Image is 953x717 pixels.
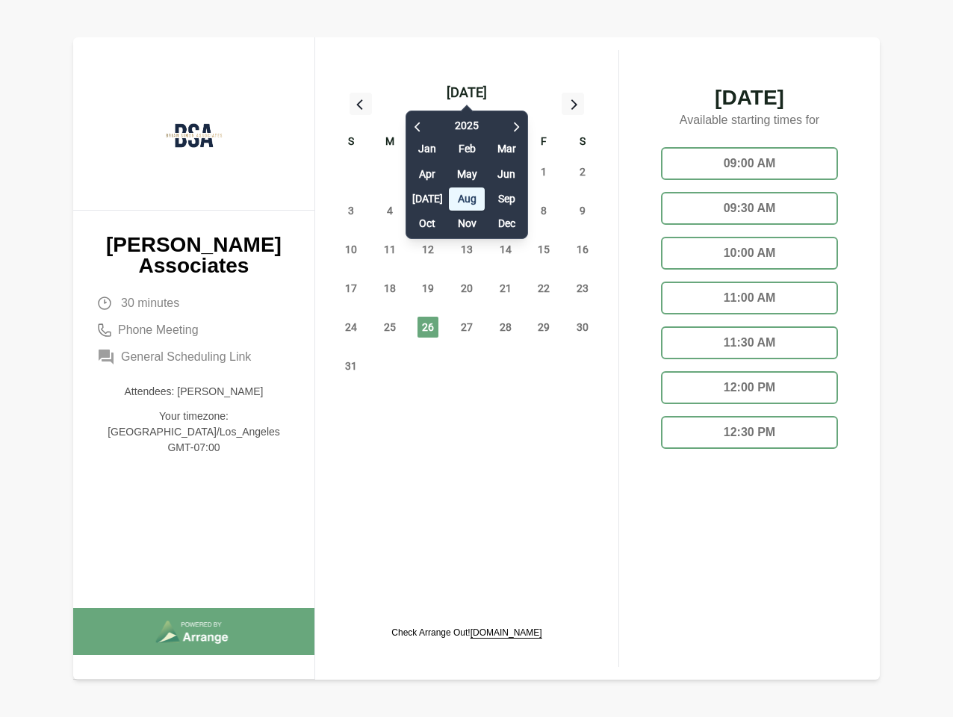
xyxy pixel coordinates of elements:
[341,200,361,221] span: Sunday, August 3, 2025
[456,239,477,260] span: Wednesday, August 13, 2025
[572,161,593,182] span: Saturday, August 2, 2025
[533,161,554,182] span: Friday, August 1, 2025
[341,356,361,376] span: Sunday, August 31, 2025
[533,317,554,338] span: Friday, August 29, 2025
[661,371,838,404] div: 12:00 PM
[495,239,516,260] span: Thursday, August 14, 2025
[661,147,838,180] div: 09:00 AM
[379,200,400,221] span: Monday, August 4, 2025
[533,239,554,260] span: Friday, August 15, 2025
[417,239,438,260] span: Tuesday, August 12, 2025
[341,278,361,299] span: Sunday, August 17, 2025
[332,133,370,152] div: S
[456,317,477,338] span: Wednesday, August 27, 2025
[118,321,199,339] span: Phone Meeting
[97,384,291,400] p: Attendees: [PERSON_NAME]
[649,108,850,135] p: Available starting times for
[97,235,291,276] p: [PERSON_NAME] Associates
[379,239,400,260] span: Monday, August 11, 2025
[661,416,838,449] div: 12:30 PM
[572,239,593,260] span: Saturday, August 16, 2025
[661,326,838,359] div: 11:30 AM
[495,278,516,299] span: Thursday, August 21, 2025
[417,317,438,338] span: Tuesday, August 26, 2025
[572,200,593,221] span: Saturday, August 9, 2025
[447,82,487,103] div: [DATE]
[379,317,400,338] span: Monday, August 25, 2025
[417,278,438,299] span: Tuesday, August 19, 2025
[370,133,409,152] div: M
[495,317,516,338] span: Thursday, August 28, 2025
[572,278,593,299] span: Saturday, August 23, 2025
[97,409,291,456] p: Your timezone: [GEOGRAPHIC_DATA]/Los_Angeles GMT-07:00
[121,294,179,312] span: 30 minutes
[649,87,850,108] span: [DATE]
[391,627,541,639] p: Check Arrange Out!
[525,133,564,152] div: F
[533,200,554,221] span: Friday, August 8, 2025
[121,348,251,366] span: General Scheduling Link
[661,282,838,314] div: 11:00 AM
[379,278,400,299] span: Monday, August 18, 2025
[572,317,593,338] span: Saturday, August 30, 2025
[661,192,838,225] div: 09:30 AM
[341,239,361,260] span: Sunday, August 10, 2025
[563,133,602,152] div: S
[533,278,554,299] span: Friday, August 22, 2025
[456,278,477,299] span: Wednesday, August 20, 2025
[341,317,361,338] span: Sunday, August 24, 2025
[471,627,542,638] a: [DOMAIN_NAME]
[661,237,838,270] div: 10:00 AM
